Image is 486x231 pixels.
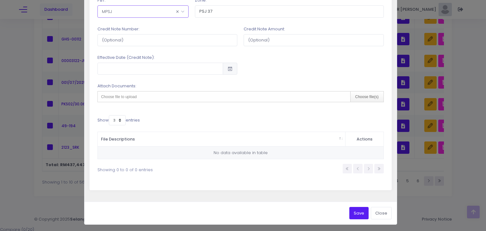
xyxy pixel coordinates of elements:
input: (Optional) [195,5,383,17]
label: Show entries [97,115,140,125]
label: Attach Documents: [97,83,136,89]
label: Credit Note Amount: [244,26,285,32]
span: MPSJ [98,6,188,17]
button: Save [349,207,369,219]
label: Credit Note Number: [97,26,140,32]
span: Remove all items [176,7,179,16]
th: File Descriptions: activate to sort column descending [98,132,346,147]
span: Choose file to upload [101,95,137,99]
th: Actions: activate to sort column ascending [346,132,383,147]
select: Showentries [109,115,126,125]
input: (Optional) [244,34,383,46]
div: Showing 0 to 0 of 0 entries [97,163,213,173]
label: Effective Date (Credit Note): [97,54,155,61]
div: Choose file(s) [350,91,383,102]
input: (Optional) [97,34,237,46]
button: Close [371,207,392,219]
td: No data available in table [98,147,383,159]
span: MPSJ [97,5,189,17]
